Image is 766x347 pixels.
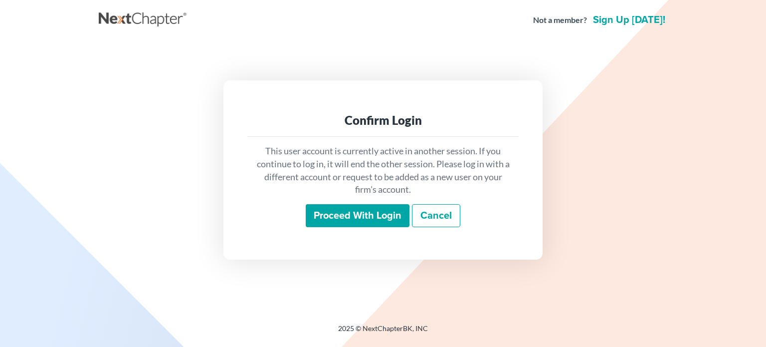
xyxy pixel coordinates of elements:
a: Cancel [412,204,460,227]
input: Proceed with login [306,204,409,227]
div: 2025 © NextChapterBK, INC [99,324,667,342]
strong: Not a member? [533,14,587,26]
a: Sign up [DATE]! [591,15,667,25]
p: This user account is currently active in another session. If you continue to log in, it will end ... [255,145,511,196]
div: Confirm Login [255,112,511,128]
